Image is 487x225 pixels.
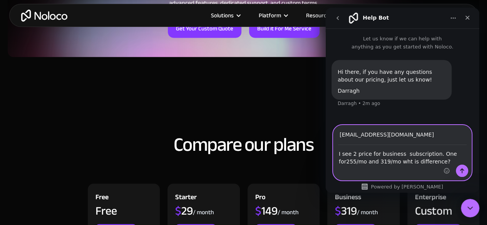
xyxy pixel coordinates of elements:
h2: Compare our plans [8,134,479,155]
div: Enterprise [415,191,446,205]
div: 149 [255,205,278,216]
span: $ [175,200,181,221]
div: / month [357,208,378,216]
iframe: Intercom live chat [325,8,479,193]
div: Platform [259,10,281,20]
div: Starter [175,191,197,205]
div: Custom [415,205,452,216]
span: $ [335,200,341,221]
div: Business [335,191,361,205]
div: 29 [175,205,193,216]
div: Pro [255,191,266,205]
div: Resources [296,10,348,20]
div: Solutions [201,10,249,20]
div: Solutions [211,10,234,20]
div: / month [278,208,299,216]
div: Platform [249,10,296,20]
div: Free [95,205,117,216]
div: Resources [306,10,332,20]
div: 319 [335,205,357,216]
span: $ [255,200,261,221]
div: Free [95,191,109,205]
a: home [21,10,67,22]
div: / month [193,208,214,216]
iframe: Intercom live chat [461,199,479,217]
